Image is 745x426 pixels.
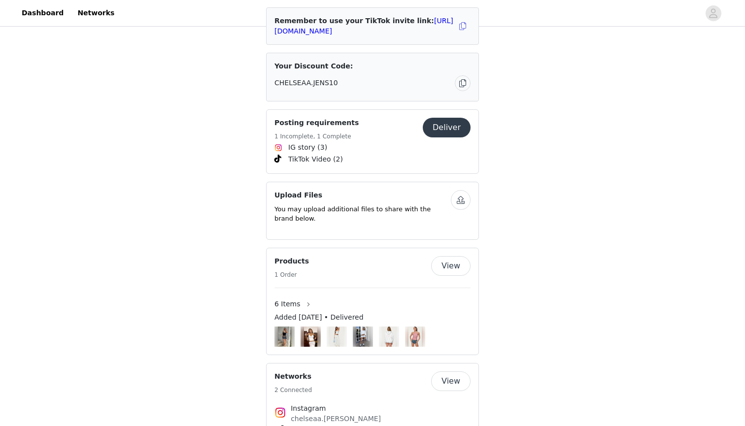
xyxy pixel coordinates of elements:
img: Miya Stripey Knit Pants [330,327,343,347]
img: Image Background Blur [327,324,347,349]
img: Image Background Blur [353,324,373,349]
span: 6 Items [274,299,301,309]
a: Networks [71,2,120,24]
h4: Upload Files [274,190,451,200]
img: Chelsie Polka Dot Hoodie [382,327,396,347]
button: Deliver [423,118,471,137]
span: Remember to use your TikTok invite link: [274,17,453,35]
h4: Networks [274,371,312,382]
p: You may upload additional files to share with the brand below. [274,204,451,224]
img: Instagram Icon [274,407,286,419]
a: [URL][DOMAIN_NAME] [274,17,453,35]
h4: Instagram [291,403,454,414]
img: Instagram Icon [274,144,282,152]
div: avatar [709,5,718,21]
img: Noreen Polka Dot Mini Skort [278,327,291,347]
img: Image Background Blur [274,324,295,349]
img: Image Background Blur [301,324,321,349]
h4: Posting requirements [274,118,359,128]
h5: 1 Order [274,270,309,279]
p: chelseaa.[PERSON_NAME] [291,414,454,424]
div: Products [266,248,479,355]
div: Posting requirements [266,109,479,174]
img: Image Background Blur [379,324,399,349]
span: CHELSEAA.JENS10 [274,78,338,88]
h5: 1 Incomplete, 1 Complete [274,132,359,141]
span: Your Discount Code: [274,61,353,71]
img: Image Background Blur [405,324,425,349]
a: Dashboard [16,2,69,24]
h5: 2 Connected [274,386,312,394]
img: Miya Stripey Ribbed Knit Tank Top [304,327,317,347]
img: Chelsie Polka Dot Foldover Shorts [356,327,370,347]
img: Embroidered Bead & Sequin Halter Top [408,327,422,347]
span: IG story (3) [288,142,327,153]
span: Added [DATE] • Delivered [274,312,364,323]
span: TikTok Video (2) [288,154,343,164]
button: View [431,371,471,391]
button: View [431,256,471,276]
h4: Products [274,256,309,266]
